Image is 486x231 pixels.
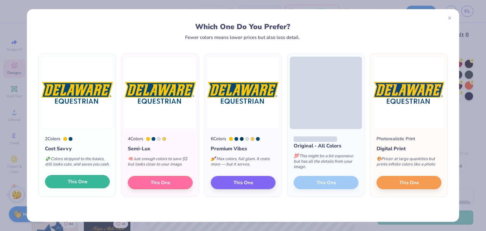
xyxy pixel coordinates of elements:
div: Which One Do You Prefer? [44,22,441,31]
span: 💯 [294,153,299,159]
div: Cost Savvy [45,145,110,153]
div: This might be a bit expensive but has all the details from your image. [294,150,358,176]
div: Digital Print [377,145,441,153]
div: 6 Colors [211,135,226,142]
div: 4 Colors [128,135,143,142]
div: 7548 C [146,137,150,141]
div: Just enough colors to save $$ but looks close to your image. [128,153,193,173]
div: 302 C [240,137,244,141]
img: 4 color option [124,57,196,129]
button: This One [128,176,193,189]
span: 🎨 [377,156,382,162]
button: This One [45,175,110,188]
div: Original - All Colors [294,142,358,150]
span: 🧠 [128,156,133,162]
div: 3025 C [256,137,260,141]
span: This One [234,179,253,186]
span: 💅 [211,156,216,162]
img: 2 color option [41,57,113,129]
div: 7693 C [69,137,72,141]
img: 6 color option [207,57,279,129]
span: This One [399,179,419,186]
span: 💸 [45,156,50,162]
div: 7693 C [234,137,238,141]
span: This One [151,179,170,186]
div: 7693 C [152,137,155,141]
div: 2 Colors [45,135,60,142]
div: 7541 C [157,137,161,141]
img: Photorealistic preview [373,57,445,129]
div: Semi-Lux [128,145,193,153]
div: 141 C [251,137,254,141]
button: This One [377,176,441,189]
div: Max colors, full glam. It costs more — but it serves. [211,153,276,173]
div: Pricier at large quantities but prints infinite colors like a photo [377,153,441,173]
div: Photorealistic Print [377,135,415,142]
div: 7548 C [63,137,67,141]
div: Colors stripped to the basics, still looks cute, and saves you cash. [45,153,110,173]
button: This One [211,176,276,189]
div: 7548 C [229,137,233,141]
div: Premium Vibes [211,145,276,153]
div: Fewer colors means lower prices but also less detail. [185,35,300,40]
div: 7541 C [245,137,249,141]
div: 141 C [162,137,166,141]
span: This One [68,178,87,185]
